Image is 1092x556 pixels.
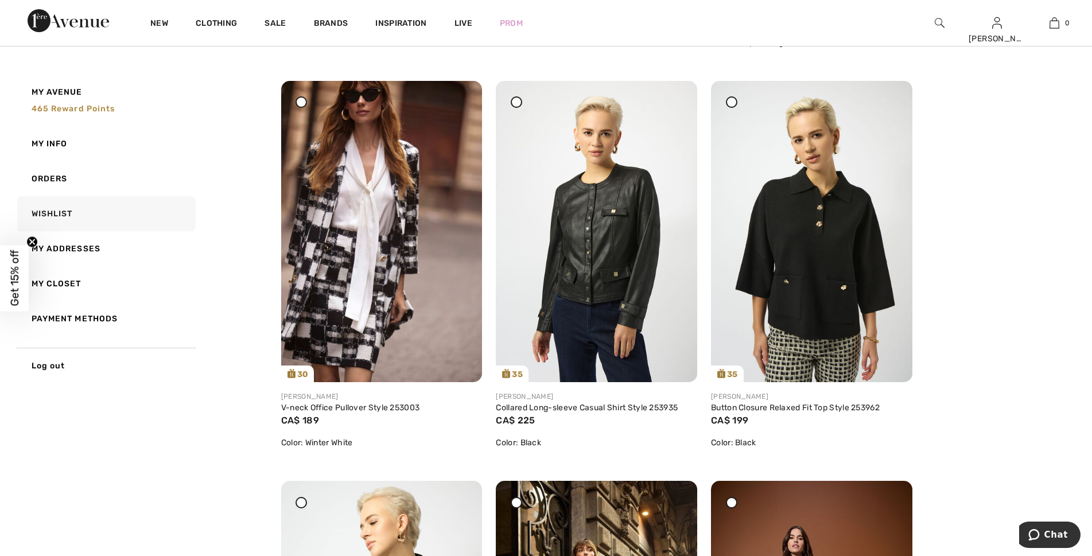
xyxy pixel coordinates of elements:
[150,18,168,30] a: New
[711,415,748,426] span: CA$ 199
[496,437,697,449] div: Color: Black
[196,18,237,30] a: Clothing
[969,33,1025,45] div: [PERSON_NAME]
[281,81,483,382] a: 30
[265,18,286,30] a: Sale
[15,161,196,196] a: Orders
[711,437,912,449] div: Color: Black
[281,403,420,413] a: V-neck Office Pullover Style 253003
[28,9,109,32] img: 1ère Avenue
[281,81,483,382] img: joseph-ribkoff-tops-winter-white_253003c_1_d8d8_search.jpg
[15,231,196,266] a: My Addresses
[15,126,196,161] a: My Info
[1050,16,1059,30] img: My Bag
[496,391,697,402] div: [PERSON_NAME]
[496,81,697,382] a: 35
[992,17,1002,28] a: Sign In
[711,81,912,382] a: 35
[500,17,523,29] a: Prom
[454,17,472,29] a: Live
[15,266,196,301] a: My Closet
[281,437,483,449] div: Color: Winter White
[935,16,945,30] img: search the website
[711,391,912,402] div: [PERSON_NAME]
[496,81,697,382] img: joseph-ribkoff-jackets-blazers-black_253935_2_8725_search.jpg
[1065,18,1070,28] span: 0
[15,348,196,383] a: Log out
[281,391,483,402] div: [PERSON_NAME]
[711,81,912,382] img: joseph-ribkoff-tops-black_253962_2_8668_search.jpg
[711,403,880,413] a: Button Closure Relaxed Fit Top Style 253962
[15,196,196,231] a: Wishlist
[375,18,426,30] span: Inspiration
[992,16,1002,30] img: My Info
[314,18,348,30] a: Brands
[496,403,678,413] a: Collared Long-sleeve Casual Shirt Style 253935
[1026,16,1082,30] a: 0
[281,415,319,426] span: CA$ 189
[26,236,38,247] button: Close teaser
[15,301,196,336] a: Payment Methods
[496,415,535,426] span: CA$ 225
[1019,522,1081,550] iframe: Opens a widget where you can chat to one of our agents
[8,250,21,306] span: Get 15% off
[32,104,115,114] span: 465 Reward points
[32,86,83,98] span: My Avenue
